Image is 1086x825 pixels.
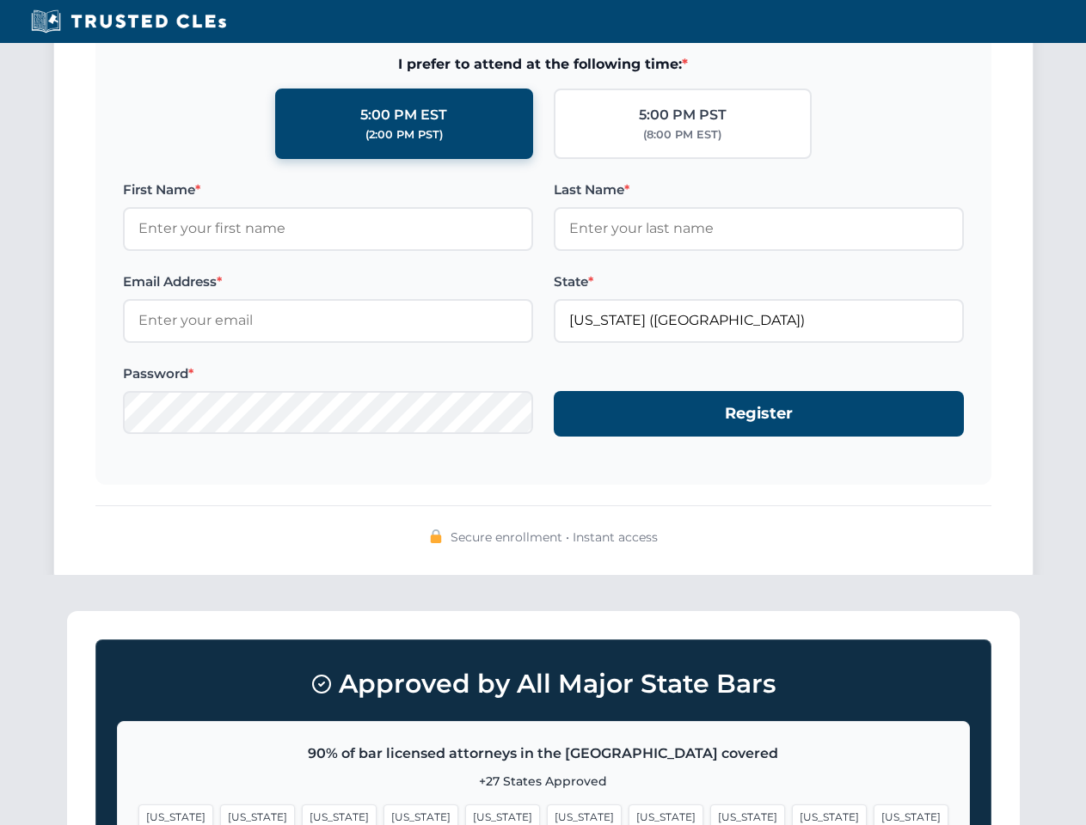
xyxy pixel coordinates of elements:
[639,104,727,126] div: 5:00 PM PST
[117,661,970,707] h3: Approved by All Major State Bars
[365,126,443,144] div: (2:00 PM PST)
[123,53,964,76] span: I prefer to attend at the following time:
[138,742,948,765] p: 90% of bar licensed attorneys in the [GEOGRAPHIC_DATA] covered
[123,207,533,250] input: Enter your first name
[554,207,964,250] input: Enter your last name
[123,272,533,292] label: Email Address
[138,772,948,791] p: +27 States Approved
[429,529,443,543] img: 🔒
[554,272,964,292] label: State
[26,9,231,34] img: Trusted CLEs
[554,180,964,200] label: Last Name
[554,299,964,342] input: Florida (FL)
[554,391,964,437] button: Register
[123,180,533,200] label: First Name
[643,126,721,144] div: (8:00 PM EST)
[451,528,658,547] span: Secure enrollment • Instant access
[360,104,447,126] div: 5:00 PM EST
[123,299,533,342] input: Enter your email
[123,364,533,384] label: Password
